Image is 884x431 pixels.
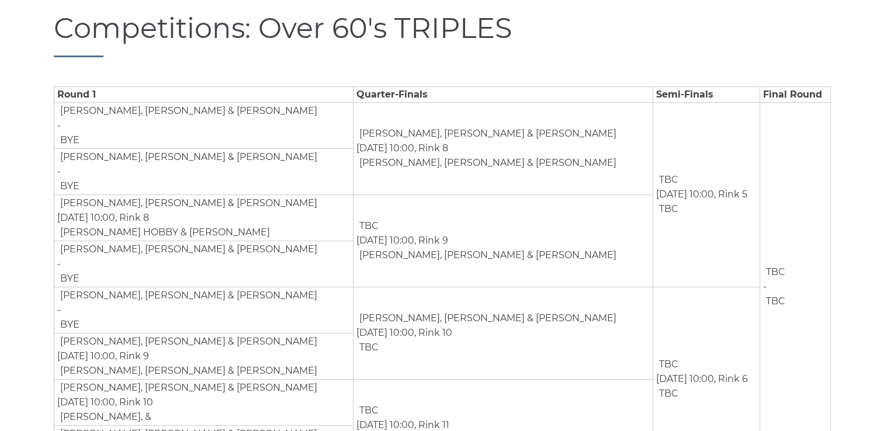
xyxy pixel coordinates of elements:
td: Final Round [760,86,830,102]
td: TBC [763,294,786,309]
td: [PERSON_NAME], [PERSON_NAME] & [PERSON_NAME] [57,196,318,211]
td: - [54,287,353,333]
td: [PERSON_NAME], [PERSON_NAME] & [PERSON_NAME] [356,155,617,171]
td: [PERSON_NAME], [PERSON_NAME] & [PERSON_NAME] [57,288,318,303]
td: [DATE] 10:00, Rink 8 [54,194,353,241]
td: BYE [57,317,80,332]
td: BYE [57,271,80,286]
td: [PERSON_NAME], & [57,409,152,425]
td: [PERSON_NAME], [PERSON_NAME] & [PERSON_NAME] [57,150,318,165]
td: [DATE] 10:00, Rink 10 [54,379,353,425]
td: BYE [57,179,80,194]
td: [DATE] 10:00, Rink 9 [353,194,653,287]
td: [PERSON_NAME], [PERSON_NAME] & [PERSON_NAME] [57,380,318,395]
td: TBC [656,172,679,187]
td: Quarter-Finals [353,86,653,102]
h1: Competitions: Over 60's TRIPLES [54,13,831,57]
td: - [54,148,353,194]
td: [PERSON_NAME], [PERSON_NAME] & [PERSON_NAME] [356,248,617,263]
td: TBC [656,201,679,217]
td: TBC [763,265,786,280]
td: [PERSON_NAME], [PERSON_NAME] & [PERSON_NAME] [356,126,617,141]
td: [PERSON_NAME], [PERSON_NAME] & [PERSON_NAME] [57,242,318,257]
td: [PERSON_NAME], [PERSON_NAME] & [PERSON_NAME] [356,311,617,326]
td: - [54,102,353,148]
td: TBC [356,218,379,234]
td: - [54,241,353,287]
td: [DATE] 10:00, Rink 8 [353,102,653,194]
td: [PERSON_NAME], [PERSON_NAME] & [PERSON_NAME] [57,334,318,349]
td: [PERSON_NAME], [PERSON_NAME] & [PERSON_NAME] [57,103,318,119]
td: TBC [356,340,379,355]
td: [PERSON_NAME], [PERSON_NAME] & [PERSON_NAME] [57,363,318,378]
td: [DATE] 10:00, Rink 10 [353,287,653,379]
td: Round 1 [54,86,353,102]
td: BYE [57,133,80,148]
td: TBC [656,357,679,372]
td: TBC [656,386,679,401]
td: TBC [356,403,379,418]
td: [PERSON_NAME] HOBBY & [PERSON_NAME] [57,225,271,240]
td: [DATE] 10:00, Rink 9 [54,333,353,379]
td: Semi-Finals [653,86,760,102]
td: [DATE] 10:00, Rink 5 [653,102,760,287]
